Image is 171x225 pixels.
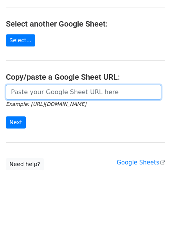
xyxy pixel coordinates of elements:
input: Next [6,116,26,129]
h4: Copy/paste a Google Sheet URL: [6,72,165,82]
a: Google Sheets [117,159,165,166]
a: Need help? [6,158,44,170]
iframe: Chat Widget [132,187,171,225]
input: Paste your Google Sheet URL here [6,85,161,100]
a: Select... [6,34,35,46]
h4: Select another Google Sheet: [6,19,165,29]
small: Example: [URL][DOMAIN_NAME] [6,101,86,107]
